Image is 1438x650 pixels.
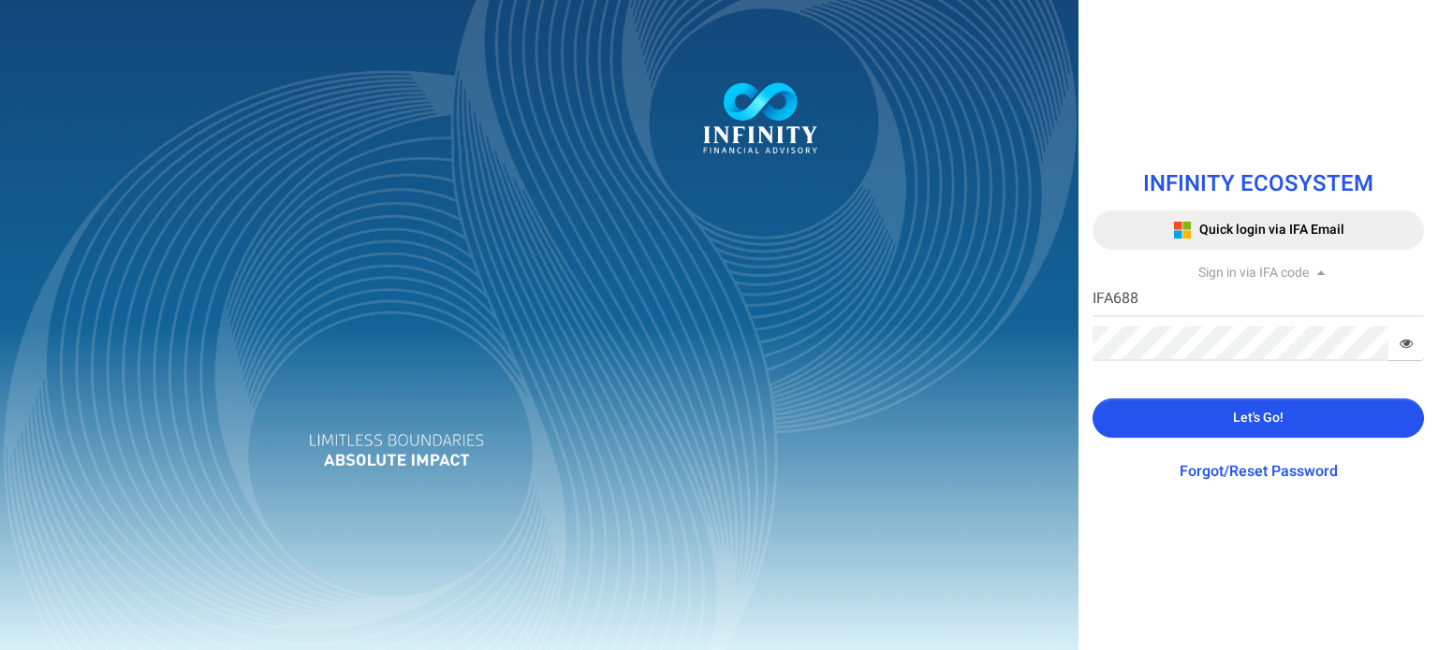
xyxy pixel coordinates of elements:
[1233,408,1284,427] span: Let's Go!
[1093,172,1424,196] h1: INFINITY ECOSYSTEM
[1198,263,1309,282] span: Sign in via IFA code
[1093,282,1424,317] input: IFA Code
[1093,264,1424,282] div: Sign in via IFA code
[1093,210,1424,250] button: Quick login via IFA Email
[1199,220,1344,239] span: Quick login via IFA Email
[1180,460,1338,483] a: Forgot/Reset Password
[1093,398,1424,438] button: Let's Go!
